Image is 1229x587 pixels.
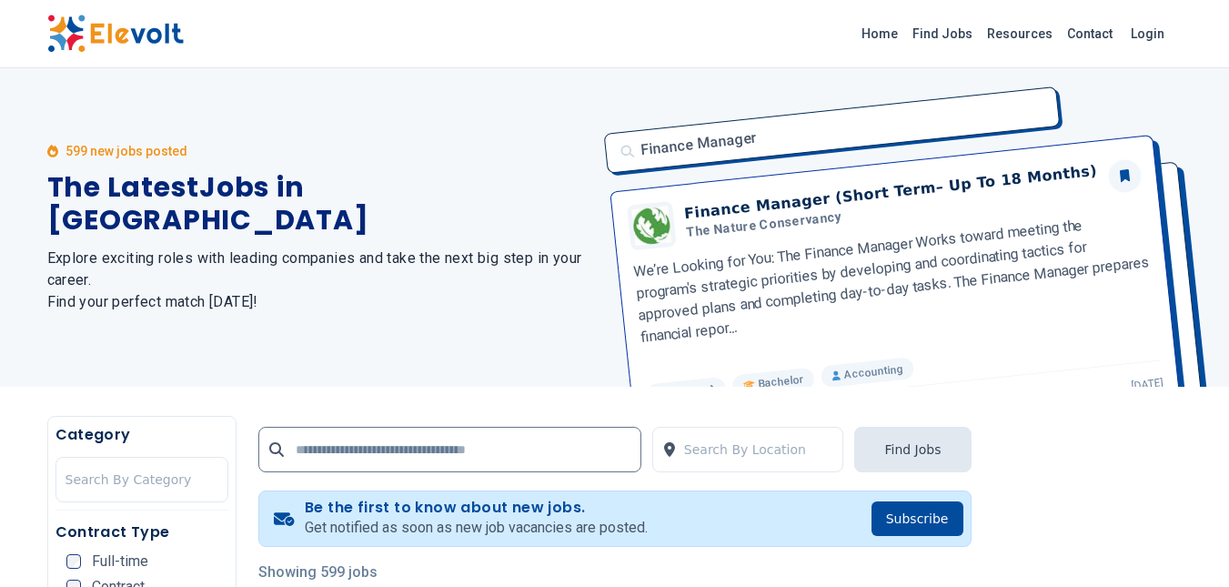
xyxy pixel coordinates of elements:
[55,424,228,446] h5: Category
[66,554,81,569] input: Full-time
[1060,19,1120,48] a: Contact
[47,15,184,53] img: Elevolt
[55,521,228,543] h5: Contract Type
[305,517,648,539] p: Get notified as soon as new job vacancies are posted.
[47,248,593,313] h2: Explore exciting roles with leading companies and take the next big step in your career. Find you...
[854,19,905,48] a: Home
[47,171,593,237] h1: The Latest Jobs in [GEOGRAPHIC_DATA]
[1120,15,1175,52] a: Login
[871,501,963,536] button: Subscribe
[258,562,972,583] p: Showing 599 jobs
[305,499,648,517] h4: Be the first to know about new jobs.
[65,142,187,160] p: 599 new jobs posted
[92,554,148,569] span: Full-time
[980,19,1060,48] a: Resources
[905,19,980,48] a: Find Jobs
[854,427,971,472] button: Find Jobs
